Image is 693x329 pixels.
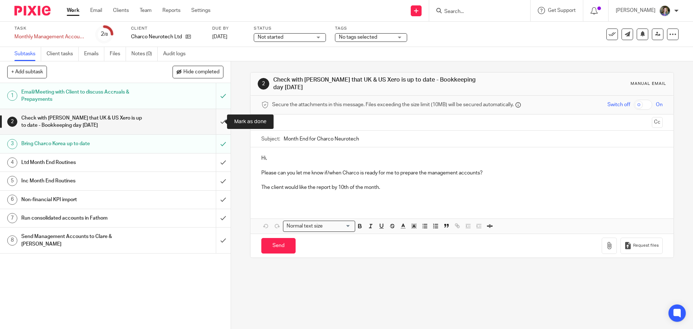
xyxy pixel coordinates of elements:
[261,135,280,143] label: Subject:
[21,231,146,250] h1: Send Management Accounts to Clare & [PERSON_NAME]
[261,238,296,254] input: Send
[335,26,407,31] label: Tags
[7,139,17,149] div: 3
[339,35,377,40] span: No tags selected
[7,117,17,127] div: 2
[173,66,223,78] button: Hide completed
[113,7,129,14] a: Clients
[7,195,17,205] div: 6
[273,76,478,92] h1: Check with [PERSON_NAME] that UK & US Xero is up to date - Bookkeeping day [DATE]
[631,81,666,87] div: Manual email
[7,235,17,246] div: 8
[191,7,210,14] a: Settings
[110,47,126,61] a: Files
[607,101,630,108] span: Switch off
[283,221,355,232] div: Search for option
[140,7,152,14] a: Team
[21,113,146,131] h1: Check with [PERSON_NAME] that UK & US Xero is up to date - Bookkeeping day [DATE]
[254,26,326,31] label: Status
[261,119,269,126] label: To:
[261,169,662,177] p: Please can you let me know if/when Charco is ready for me to prepare the management accounts?
[104,33,108,36] small: /8
[620,238,662,254] button: Request files
[21,194,146,205] h1: Non-financial KPI import
[183,69,219,75] span: Hide completed
[616,7,655,14] p: [PERSON_NAME]
[548,8,576,13] span: Get Support
[14,33,87,40] div: Monthly Management Accounts - Charco Neurotech
[90,7,102,14] a: Email
[131,47,158,61] a: Notes (0)
[633,243,659,248] span: Request files
[7,213,17,223] div: 7
[7,66,47,78] button: + Add subtask
[7,176,17,186] div: 5
[656,101,663,108] span: On
[21,176,146,186] h1: Inc Month End Routines
[659,5,671,17] img: 1530183611242%20(1).jpg
[163,47,191,61] a: Audit logs
[84,47,104,61] a: Emails
[21,138,146,149] h1: Bring Charco Korea up to date
[325,222,351,230] input: Search for option
[67,7,79,14] a: Work
[131,33,182,40] p: Charco Neurotech Ltd
[261,155,662,162] p: Hi,
[14,26,87,31] label: Task
[14,47,41,61] a: Subtasks
[162,7,180,14] a: Reports
[212,26,245,31] label: Due by
[444,9,509,15] input: Search
[258,35,283,40] span: Not started
[21,213,146,224] h1: Run consolidated accounts in Fathom
[261,184,662,191] p: The client would like the report by 10th of the month.
[21,87,146,105] h1: Email/Meeting with Client to discuss Accruals & Prepayments
[652,117,663,128] button: Cc
[21,157,146,168] h1: Ltd Month End Routines
[131,26,203,31] label: Client
[7,157,17,168] div: 4
[47,47,79,61] a: Client tasks
[212,34,227,39] span: [DATE]
[7,91,17,101] div: 1
[285,222,324,230] span: Normal text size
[14,6,51,16] img: Pixie
[272,101,514,108] span: Secure the attachments in this message. Files exceeding the size limit (10MB) will be secured aut...
[258,78,269,90] div: 2
[101,30,108,38] div: 2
